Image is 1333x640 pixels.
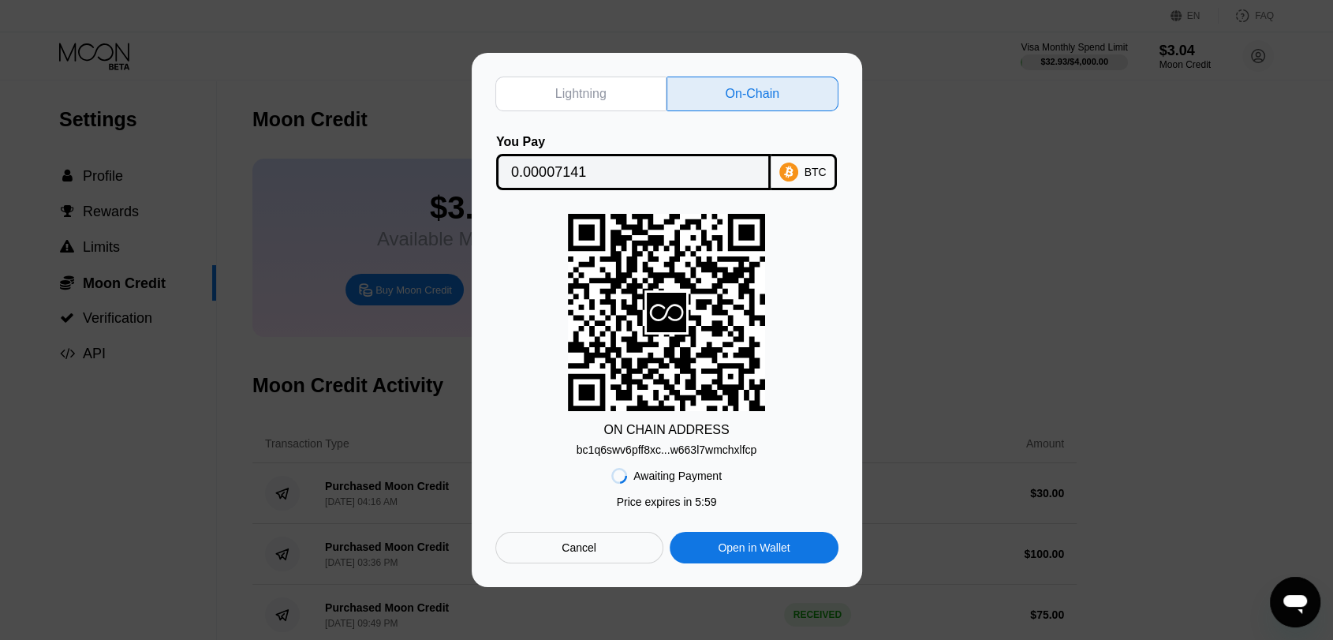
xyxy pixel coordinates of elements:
div: On-Chain [726,86,779,102]
div: bc1q6swv6pff8xc...w663l7wmchxlfcp [577,437,757,456]
div: You PayBTC [495,135,838,190]
div: bc1q6swv6pff8xc...w663l7wmchxlfcp [577,444,757,456]
div: Lightning [495,77,667,111]
span: 5 : 59 [695,496,716,508]
div: Open in Wallet [670,532,838,563]
div: ON CHAIN ADDRESS [603,423,729,437]
div: BTC [805,166,827,178]
div: Awaiting Payment [633,470,722,482]
div: Cancel [495,532,663,563]
div: Cancel [562,541,596,555]
div: On-Chain [666,77,838,111]
div: Open in Wallet [718,541,790,555]
iframe: Button to launch messaging window [1270,577,1320,627]
div: Price expires in [617,496,717,508]
div: You Pay [496,135,771,149]
div: Lightning [555,86,607,102]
